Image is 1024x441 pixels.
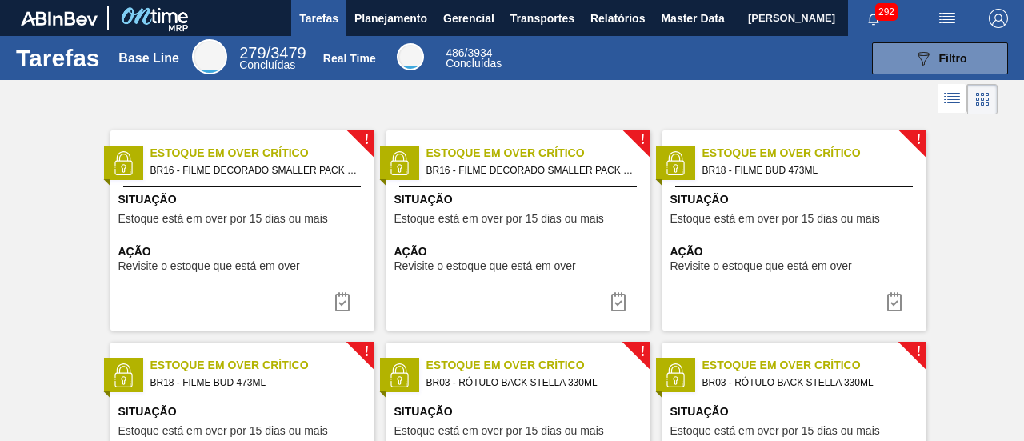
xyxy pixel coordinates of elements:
img: icon-task complete [333,292,352,311]
div: Real Time [446,48,502,69]
span: Estoque em Over Crítico [426,357,650,374]
img: status [387,151,411,175]
span: Estoque está em over por 15 dias ou mais [394,425,604,437]
img: status [111,151,135,175]
span: ! [640,346,645,358]
span: Master Data [661,9,724,28]
span: Filtro [939,52,967,65]
button: icon-task complete [599,286,638,318]
span: Concluídas [446,57,502,70]
img: status [663,363,687,387]
img: status [111,363,135,387]
img: status [663,151,687,175]
span: ! [916,134,921,146]
div: Real Time [323,52,376,65]
div: Completar tarefa: 29998265 [599,286,638,318]
span: Situação [394,191,646,208]
span: Estoque está em over por 15 dias ou mais [670,425,880,437]
div: Base Line [239,46,306,70]
span: Estoque em Over Crítico [702,357,926,374]
span: Relatórios [590,9,645,28]
button: icon-task complete [323,286,362,318]
span: Ação [394,243,646,260]
span: Transportes [510,9,574,28]
img: icon-task complete [609,292,628,311]
span: Planejamento [354,9,427,28]
button: Notificações [848,7,899,30]
img: TNhmsLtSVTkK8tSr43FrP2fwEKptu5GPRR3wAAAABJRU5ErkJggg== [21,11,98,26]
span: ! [640,134,645,146]
span: Estoque está em over por 15 dias ou mais [670,213,880,225]
span: / 3934 [446,46,492,59]
h1: Tarefas [16,49,100,67]
span: ! [364,346,369,358]
span: BR18 - FILME BUD 473ML [702,162,914,179]
img: Logout [989,9,1008,28]
button: Filtro [872,42,1008,74]
span: ! [364,134,369,146]
span: Revisite o estoque que está em over [394,260,576,272]
span: / 3479 [239,44,306,62]
span: Estoque em Over Crítico [426,145,650,162]
div: Completar tarefa: 29998266 [875,286,914,318]
div: Real Time [397,43,424,70]
span: Estoque está em over por 15 dias ou mais [394,213,604,225]
span: Estoque está em over por 15 dias ou mais [118,213,328,225]
span: BR16 - FILME DECORADO SMALLER PACK 269ML [426,162,638,179]
img: icon-task complete [885,292,904,311]
span: BR03 - RÓTULO BACK STELLA 330ML [702,374,914,391]
span: Revisite o estoque que está em over [670,260,852,272]
span: ! [916,346,921,358]
span: 292 [875,3,898,21]
span: Estoque em Over Crítico [150,145,374,162]
div: Base Line [118,51,179,66]
span: Estoque em Over Crítico [702,145,926,162]
div: Visão em Lista [938,84,967,114]
span: Situação [670,191,922,208]
span: 486 [446,46,464,59]
span: Situação [670,403,922,420]
span: Situação [118,403,370,420]
img: status [387,363,411,387]
span: BR18 - FILME BUD 473ML [150,374,362,391]
span: 279 [239,44,266,62]
span: Situação [394,403,646,420]
span: Revisite o estoque que está em over [118,260,300,272]
span: Ação [118,243,370,260]
img: userActions [938,9,957,28]
span: BR03 - RÓTULO BACK STELLA 330ML [426,374,638,391]
span: Situação [118,191,370,208]
span: BR16 - FILME DECORADO SMALLER PACK 269ML [150,162,362,179]
span: Tarefas [299,9,338,28]
span: Gerencial [443,9,494,28]
span: Estoque está em over por 15 dias ou mais [118,425,328,437]
button: icon-task complete [875,286,914,318]
span: Estoque em Over Crítico [150,357,374,374]
div: Visão em Cards [967,84,998,114]
span: Ação [670,243,922,260]
span: Concluídas [239,58,295,71]
div: Base Line [192,39,227,74]
div: Completar tarefa: 29998265 [323,286,362,318]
